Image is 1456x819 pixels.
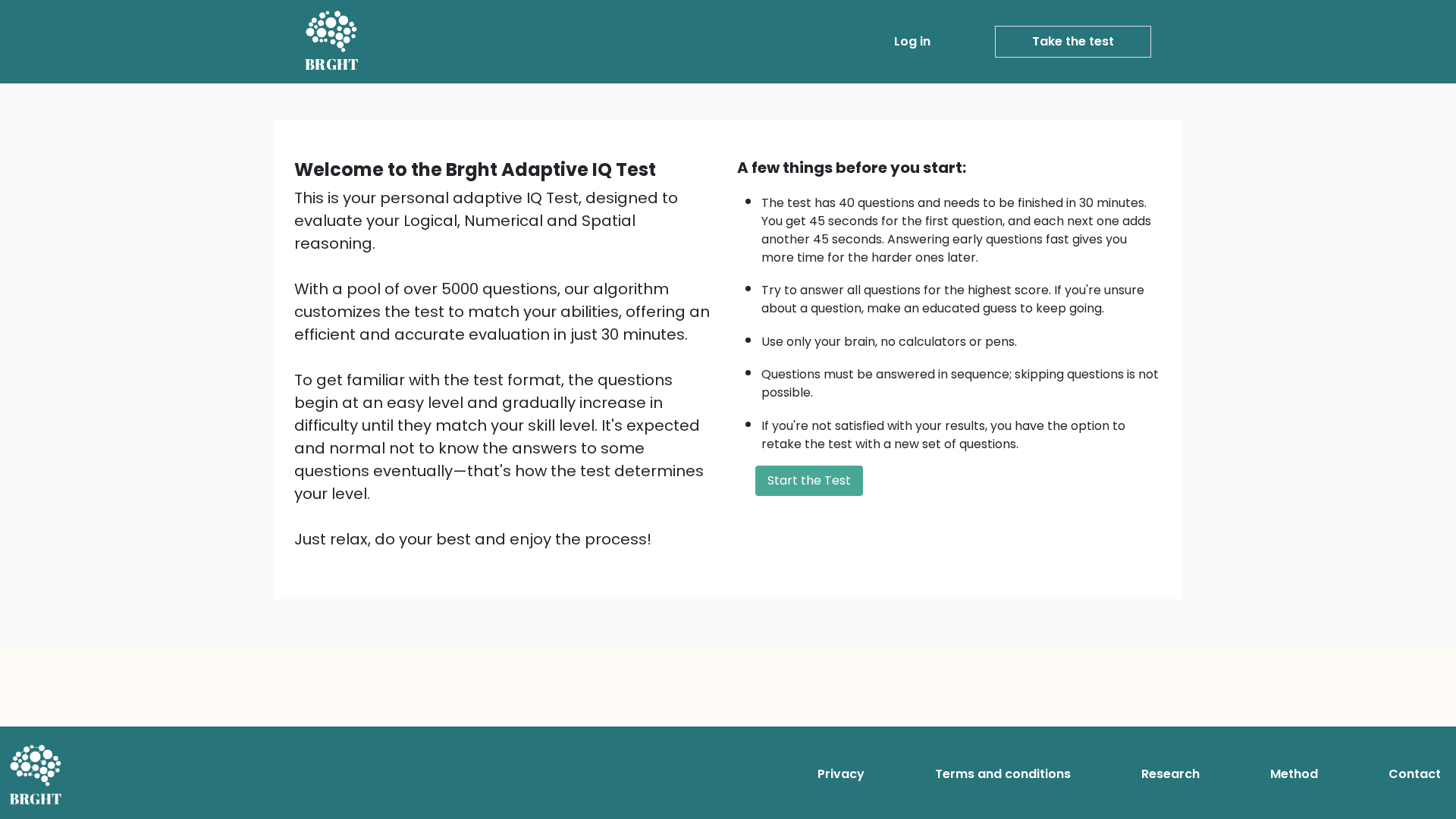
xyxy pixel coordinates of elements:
[1135,759,1206,789] a: Research
[294,157,656,182] b: Welcome to the Brght Adaptive IQ Test
[761,187,1162,267] li: The test has 40 questions and needs to be finished in 30 minutes. You get 45 seconds for the firs...
[888,27,937,57] a: Log in
[761,409,1162,453] li: If you're not satisfied with your results, you have the option to retake the test with a new set ...
[761,325,1162,351] li: Use only your brain, no calculators or pens.
[995,26,1151,58] a: Take the test
[305,55,359,74] h5: BRGHT
[1382,759,1447,789] a: Contact
[294,187,719,551] div: This is your personal adaptive IQ Test, designed to evaluate your Logical, Numerical and Spatial ...
[755,466,863,496] button: Start the Test
[1264,759,1324,789] a: Method
[761,358,1162,402] li: Questions must be answered in sequence; skipping questions is not possible.
[811,759,871,789] a: Privacy
[929,759,1077,789] a: Terms and conditions
[737,156,1162,179] div: A few things before you start:
[305,6,359,77] a: BRGHT
[761,274,1162,318] li: Try to answer all questions for the highest score. If you're unsure about a question, make an edu...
